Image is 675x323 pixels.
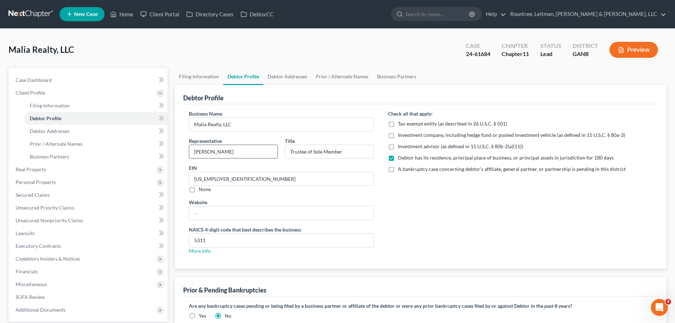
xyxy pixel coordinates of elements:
[199,186,211,193] label: None
[137,8,183,21] a: Client Portal
[507,8,666,21] a: Rountree, Leitman, [PERSON_NAME] & [PERSON_NAME], LLC
[175,68,223,85] a: Filing Information
[16,268,38,274] span: Financials
[24,150,168,163] a: Business Partners
[10,74,168,87] a: Case Dashboard
[502,50,529,58] div: Chapter
[16,166,46,172] span: Real Property
[540,42,561,50] div: Status
[16,281,47,287] span: Miscellaneous
[263,68,311,85] a: Debtor Addresses
[183,94,224,102] div: Debtor Profile
[189,172,373,185] input: --
[24,112,168,125] a: Debtor Profile
[665,299,671,305] span: 4
[16,90,45,96] span: Client Profile
[398,143,523,149] span: Investment advisor (as defined in 15 U.S.C. § 80b-2(a)(11))
[398,166,626,172] span: A bankruptcy case concerning debtor’s affiliate, general partner, or partnership is pending in th...
[183,8,237,21] a: Directory Cases
[10,189,168,201] a: Secured Claims
[398,155,614,161] span: Debtor has its residence, principal place of business, or principal assets in jurisdiction for 18...
[189,248,211,254] a: More Info
[502,42,529,50] div: Chapter
[405,7,470,21] input: Search by name...
[16,256,80,262] span: Codebtors Insiders & Notices
[398,132,625,138] span: Investment company, including hedge fund or pooled investment vehicle (as defined in 15 U.S.C. § ...
[30,102,70,108] span: Filing Information
[16,243,61,249] span: Executory Contracts
[74,12,98,17] span: New Case
[189,118,373,131] input: Enter name...
[189,110,222,117] label: Business Name
[10,214,168,227] a: Unsecured Nonpriority Claims
[10,227,168,240] a: Lawsuits
[16,179,56,185] span: Personal Property
[540,50,561,58] div: Lead
[183,286,266,294] div: Prior & Pending Bankruptcies
[16,294,45,300] span: SOFA Review
[466,50,490,58] div: 24-61684
[30,128,69,134] span: Debtor Addresses
[609,42,658,58] button: Preview
[16,192,50,198] span: Secured Claims
[237,8,277,21] a: DebtorCC
[225,312,231,319] label: No
[189,137,222,145] label: Representative
[9,44,74,55] span: Malia Realty, LLC
[223,68,263,85] a: Debtor Profile
[16,307,66,313] span: Additional Documents
[189,164,197,172] label: EIN
[189,226,301,233] label: NAICS 4-digit code that best describes the business
[10,240,168,252] a: Executory Contracts
[189,199,207,206] label: Website
[466,42,490,50] div: Case
[285,137,295,145] label: Title
[189,145,277,158] input: Enter representative...
[285,145,373,158] input: Enter title...
[10,201,168,214] a: Unsecured Priority Claims
[10,291,168,303] a: SOFA Review
[189,302,652,310] label: Are any bankruptcy cases pending or being filed by a business partner or affiliate of the debtor ...
[373,68,421,85] a: Business Partners
[398,121,507,127] span: Tax-exempt entity (as described in 26 U.S.C. § 501)
[199,312,206,319] label: Yes
[651,299,668,316] iframe: Intercom live chat
[24,125,168,138] a: Debtor Addresses
[573,42,598,50] div: District
[30,141,83,147] span: Prior / Alternate Names
[30,154,69,160] span: Business Partners
[16,205,74,211] span: Unsecured Priority Claims
[24,99,168,112] a: Filing Information
[16,77,52,83] span: Case Dashboard
[189,234,373,247] input: XXXX
[24,138,168,150] a: Prior / Alternate Names
[388,110,433,117] label: Check all that apply:
[482,8,506,21] a: Help
[16,217,83,223] span: Unsecured Nonpriority Claims
[107,8,137,21] a: Home
[16,230,35,236] span: Lawsuits
[189,206,373,220] input: --
[30,115,61,121] span: Debtor Profile
[311,68,373,85] a: Prior / Alternate Names
[573,50,598,58] div: GANB
[523,50,529,57] span: 11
